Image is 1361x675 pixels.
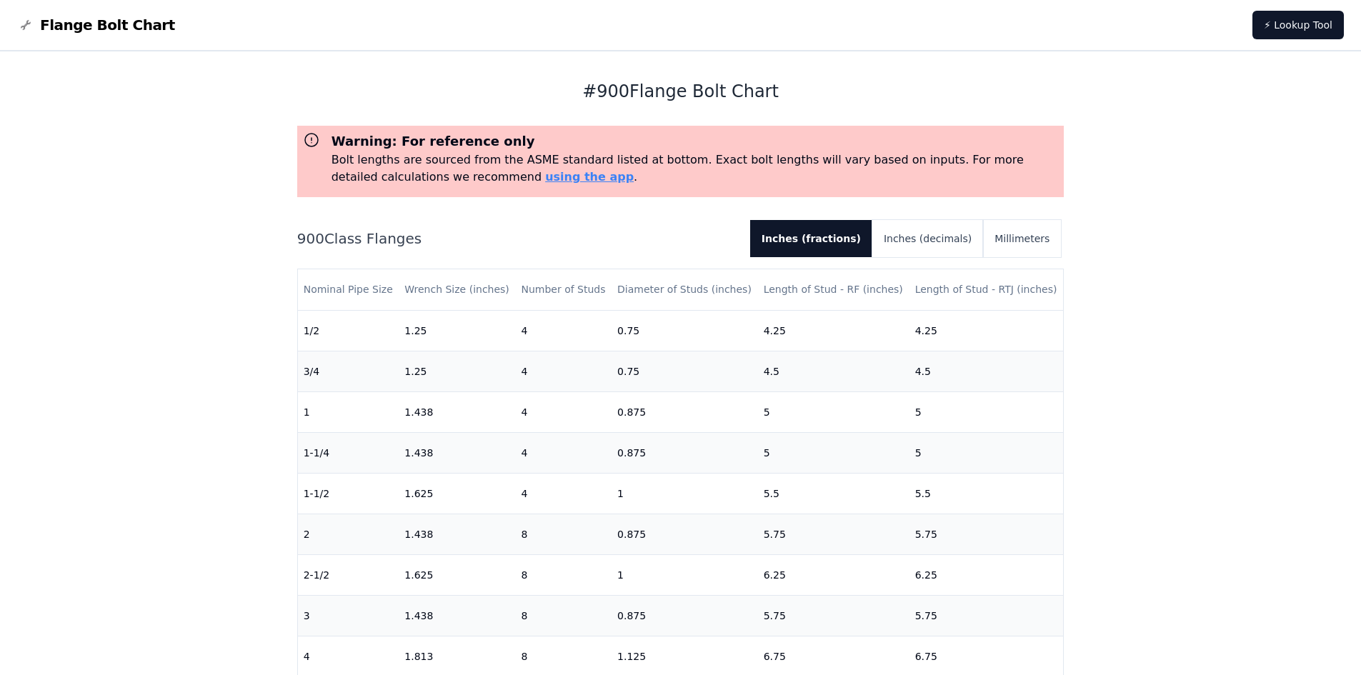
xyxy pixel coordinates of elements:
[399,310,515,351] td: 1.25
[515,554,612,595] td: 8
[1252,11,1344,39] a: ⚡ Lookup Tool
[298,432,399,473] td: 1-1/4
[298,391,399,432] td: 1
[298,269,399,310] th: Nominal Pipe Size
[758,391,909,432] td: 5
[399,391,515,432] td: 1.438
[17,16,34,34] img: Flange Bolt Chart Logo
[909,269,1064,310] th: Length of Stud - RTJ (inches)
[909,554,1064,595] td: 6.25
[40,15,175,35] span: Flange Bolt Chart
[515,595,612,636] td: 8
[758,514,909,554] td: 5.75
[612,514,758,554] td: 0.875
[750,220,872,257] button: Inches (fractions)
[298,554,399,595] td: 2-1/2
[399,351,515,391] td: 1.25
[399,473,515,514] td: 1.625
[399,432,515,473] td: 1.438
[612,351,758,391] td: 0.75
[612,432,758,473] td: 0.875
[298,351,399,391] td: 3/4
[909,473,1064,514] td: 5.5
[399,269,515,310] th: Wrench Size (inches)
[909,514,1064,554] td: 5.75
[612,595,758,636] td: 0.875
[909,595,1064,636] td: 5.75
[612,269,758,310] th: Diameter of Studs (inches)
[515,391,612,432] td: 4
[612,310,758,351] td: 0.75
[758,473,909,514] td: 5.5
[758,554,909,595] td: 6.25
[909,310,1064,351] td: 4.25
[298,473,399,514] td: 1-1/2
[515,473,612,514] td: 4
[297,229,739,249] h2: 900 Class Flanges
[297,80,1065,103] h1: # 900 Flange Bolt Chart
[515,432,612,473] td: 4
[331,131,1059,151] h3: Warning: For reference only
[612,554,758,595] td: 1
[612,391,758,432] td: 0.875
[758,432,909,473] td: 5
[612,473,758,514] td: 1
[872,220,983,257] button: Inches (decimals)
[983,220,1061,257] button: Millimeters
[399,514,515,554] td: 1.438
[515,310,612,351] td: 4
[515,351,612,391] td: 4
[399,554,515,595] td: 1.625
[298,310,399,351] td: 1/2
[331,151,1059,186] p: Bolt lengths are sourced from the ASME standard listed at bottom. Exact bolt lengths will vary ba...
[399,595,515,636] td: 1.438
[909,432,1064,473] td: 5
[758,269,909,310] th: Length of Stud - RF (inches)
[17,15,175,35] a: Flange Bolt Chart LogoFlange Bolt Chart
[758,351,909,391] td: 4.5
[515,269,612,310] th: Number of Studs
[909,391,1064,432] td: 5
[545,170,634,184] a: using the app
[298,595,399,636] td: 3
[515,514,612,554] td: 8
[909,351,1064,391] td: 4.5
[758,595,909,636] td: 5.75
[758,310,909,351] td: 4.25
[298,514,399,554] td: 2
